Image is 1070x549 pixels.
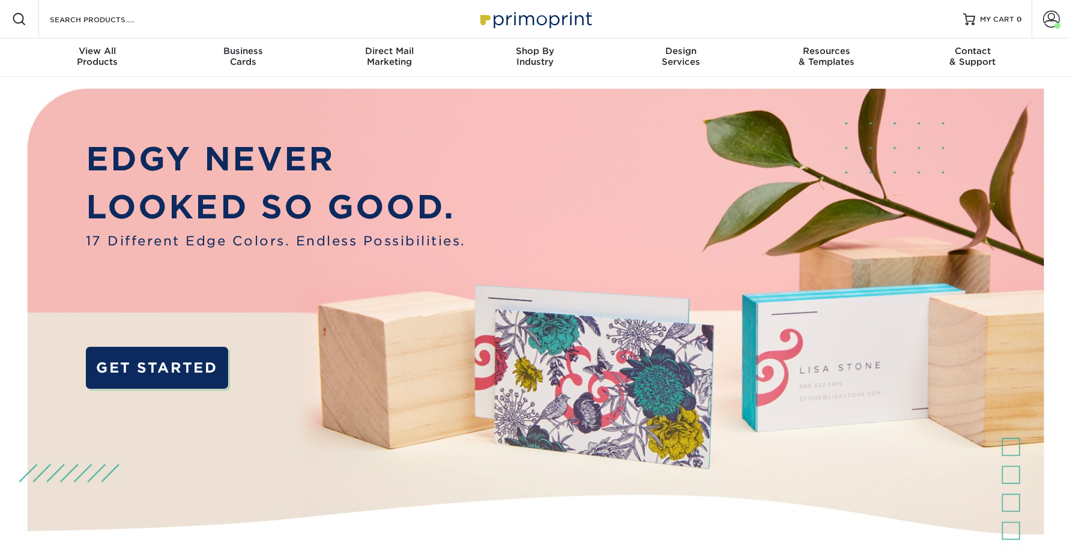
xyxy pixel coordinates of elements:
[25,46,171,56] span: View All
[754,46,899,67] div: & Templates
[316,38,462,77] a: Direct MailMarketing
[608,38,754,77] a: DesignServices
[980,14,1014,25] span: MY CART
[25,46,171,67] div: Products
[49,12,166,26] input: SEARCH PRODUCTS.....
[462,46,608,67] div: Industry
[86,347,228,389] a: GET STARTED
[171,46,316,67] div: Cards
[171,38,316,77] a: BusinessCards
[1017,15,1022,23] span: 0
[899,38,1045,77] a: Contact& Support
[86,135,466,183] p: EDGY NEVER
[462,38,608,77] a: Shop ByIndustry
[475,6,595,32] img: Primoprint
[754,38,899,77] a: Resources& Templates
[754,46,899,56] span: Resources
[25,38,171,77] a: View AllProducts
[171,46,316,56] span: Business
[899,46,1045,56] span: Contact
[608,46,754,67] div: Services
[462,46,608,56] span: Shop By
[316,46,462,56] span: Direct Mail
[608,46,754,56] span: Design
[86,183,466,231] p: LOOKED SO GOOD.
[316,46,462,67] div: Marketing
[86,231,466,250] span: 17 Different Edge Colors. Endless Possibilities.
[899,46,1045,67] div: & Support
